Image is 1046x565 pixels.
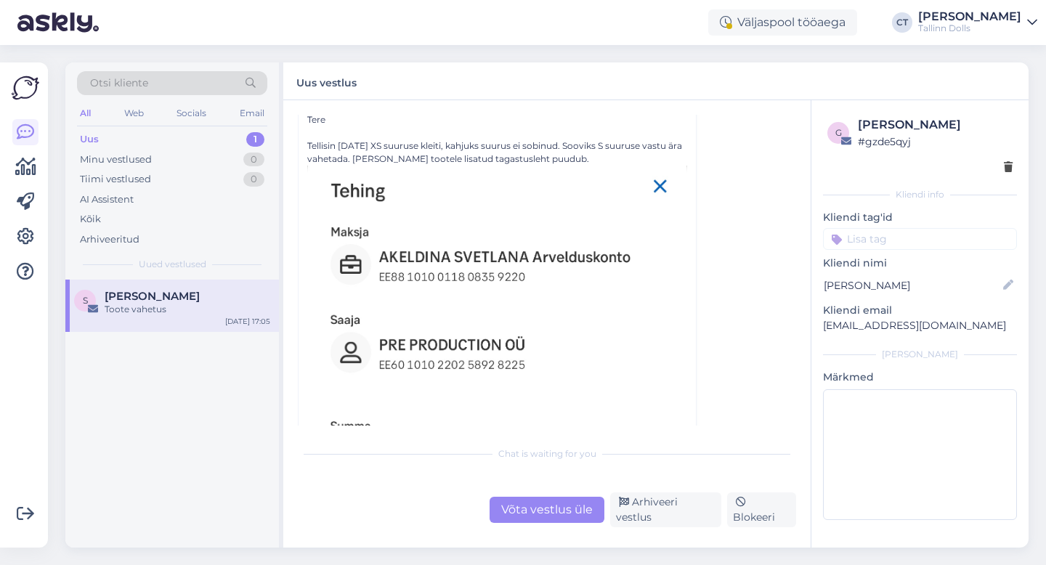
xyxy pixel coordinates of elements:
div: # gzde5qyj [858,134,1013,150]
div: Socials [174,104,209,123]
div: Tellisin [DATE] XS suuruse kleiti, kahjuks suurus ei sobinud. Sooviks S suuruse vastu ära vahetad... [307,139,687,166]
img: Askly Logo [12,74,39,102]
p: Märkmed [823,370,1017,385]
div: Kõik [80,212,101,227]
div: Väljaspool tööaega [708,9,857,36]
span: Svetlana A. [105,290,200,303]
div: Email [237,104,267,123]
label: Uus vestlus [296,71,357,91]
div: Toote vahetus [105,303,270,316]
p: Kliendi nimi [823,256,1017,271]
div: 0 [243,153,264,167]
div: [PERSON_NAME] [823,348,1017,361]
div: AI Assistent [80,192,134,207]
span: S [83,295,88,306]
div: 1 [246,132,264,147]
div: [DATE] 17:05 [225,316,270,327]
div: Web [121,104,147,123]
div: Chat is waiting for you [298,447,796,460]
div: Uus [80,132,99,147]
input: Lisa tag [823,228,1017,250]
div: Arhiveeritud [80,232,139,247]
div: Minu vestlused [80,153,152,167]
div: Tiimi vestlused [80,172,151,187]
input: Lisa nimi [824,277,1000,293]
div: 0 [243,172,264,187]
span: Uued vestlused [139,258,206,271]
div: Kliendi info [823,188,1017,201]
p: Kliendi email [823,303,1017,318]
div: [PERSON_NAME] [858,116,1013,134]
div: Blokeeri [727,492,796,527]
div: Arhiveeri vestlus [610,492,721,527]
a: [PERSON_NAME]Tallinn Dolls [918,11,1037,34]
div: CT [892,12,912,33]
div: All [77,104,94,123]
div: Võta vestlus üle [490,497,604,523]
div: Tallinn Dolls [918,23,1021,34]
p: [EMAIL_ADDRESS][DOMAIN_NAME] [823,318,1017,333]
span: g [835,127,842,138]
span: Otsi kliente [90,76,148,91]
div: [PERSON_NAME] [918,11,1021,23]
p: Kliendi tag'id [823,210,1017,225]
